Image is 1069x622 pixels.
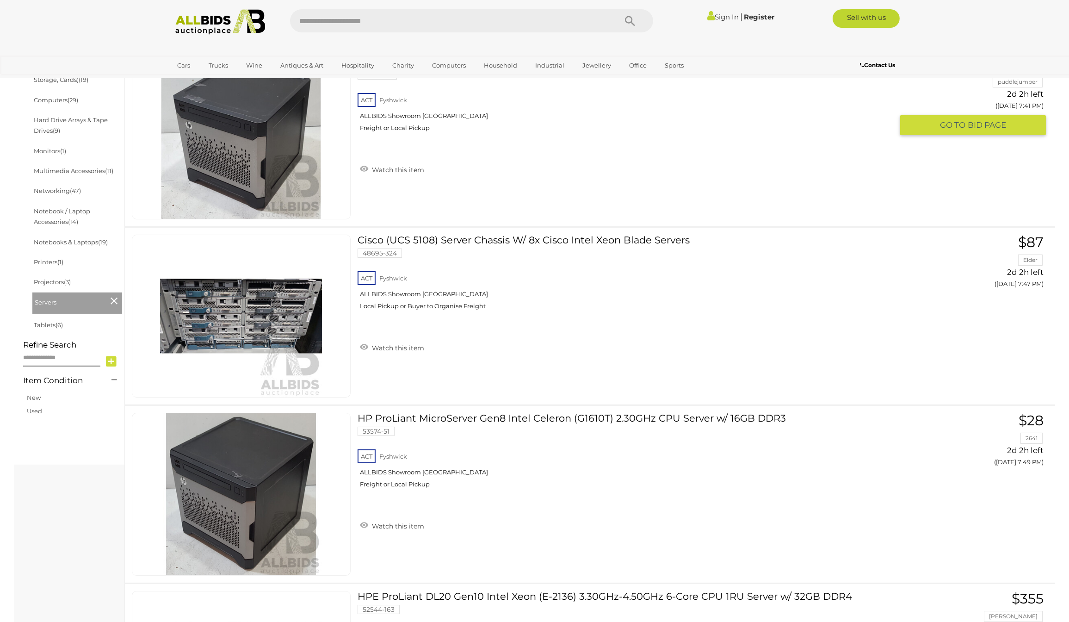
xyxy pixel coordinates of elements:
[160,57,322,219] img: 53574-49a.jpg
[34,321,63,329] a: Tablets(6)
[860,60,897,70] a: Contact Us
[907,56,1046,136] a: $26 puddlejumper 2d 2h left ([DATE] 7:41 PM) GO TOBID PAGE
[34,278,71,286] a: Projectors(3)
[64,278,71,286] span: (3)
[358,518,426,532] a: Watch this item
[478,58,523,73] a: Household
[365,413,893,495] a: HP ProLiant MicroServer Gen8 Intel Celeron (G1610T) 2.30GHz CPU Server w/ 16GB DDR3 53574-51 ACT ...
[170,9,271,35] img: Allbids.com.au
[426,58,472,73] a: Computers
[365,56,893,139] a: HP ProLiant MicroServer Gen8 Intel Celeron (G1610T) 2.30GHz CPU Server w/ 16GB DDR3 53574-49 ACT ...
[1012,590,1044,607] span: $355
[607,9,653,32] button: Search
[68,218,78,225] span: (14)
[105,167,113,174] span: (11)
[57,258,63,266] span: (1)
[370,522,424,530] span: Watch this item
[529,58,570,73] a: Industrial
[68,96,78,104] span: (29)
[60,147,66,155] span: (1)
[34,258,63,266] a: Printers(1)
[358,340,426,354] a: Watch this item
[98,238,108,246] span: (19)
[23,376,98,385] h4: Item Condition
[34,167,113,174] a: Multimedia Accessories(11)
[386,58,420,73] a: Charity
[35,295,104,308] span: Servers
[370,344,424,352] span: Watch this item
[365,235,893,317] a: Cisco (UCS 5108) Server Chassis W/ 8x Cisco Intel Xeon Blade Servers 48695-324 ACT Fyshwick ALLBI...
[27,407,42,415] a: Used
[79,76,88,83] span: (19)
[860,62,895,68] b: Contact Us
[34,207,90,225] a: Notebook / Laptop Accessories(14)
[160,235,322,397] img: 48695-324a.jpg
[1018,234,1044,251] span: $87
[576,58,617,73] a: Jewellery
[623,58,653,73] a: Office
[335,58,380,73] a: Hospitality
[172,73,249,88] a: [GEOGRAPHIC_DATA]
[27,394,41,401] a: New
[1019,412,1044,429] span: $28
[744,12,774,21] a: Register
[172,58,197,73] a: Cars
[968,120,1006,131] span: BID PAGE
[907,413,1046,471] a: $28 2641 2d 2h left ([DATE] 7:49 PM)
[56,321,63,329] span: (6)
[53,127,60,134] span: (9)
[160,413,322,575] img: 53574-51a.jpg
[23,341,122,349] h4: Refine Search
[659,58,690,73] a: Sports
[34,238,108,246] a: Notebooks & Laptops(19)
[34,187,81,194] a: Networking(47)
[900,115,1046,135] button: GO TOBID PAGE
[34,147,66,155] a: Monitors(1)
[274,58,329,73] a: Antiques & Art
[203,58,234,73] a: Trucks
[34,116,108,134] a: Hard Drive Arrays & Tape Drives(9)
[833,9,900,28] a: Sell with us
[240,58,268,73] a: Wine
[370,166,424,174] span: Watch this item
[34,96,78,104] a: Computers(29)
[358,162,426,176] a: Watch this item
[907,235,1046,292] a: $87 Elder 2d 2h left ([DATE] 7:47 PM)
[707,12,739,21] a: Sign In
[70,187,81,194] span: (47)
[940,120,968,131] span: GO TO
[740,12,742,22] span: |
